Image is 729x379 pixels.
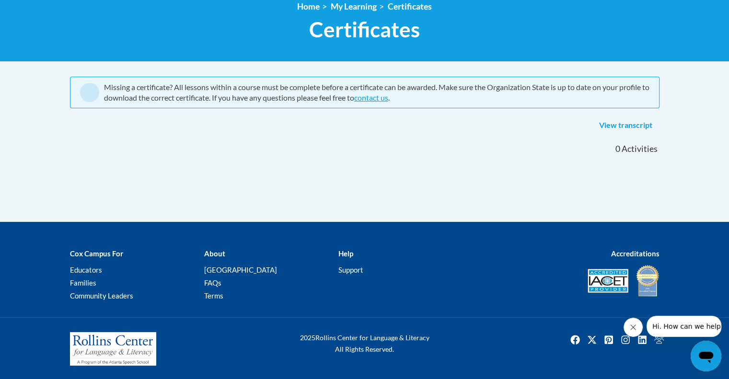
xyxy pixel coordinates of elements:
iframe: Button to launch messaging window [691,341,721,371]
b: About [204,249,225,258]
div: Missing a certificate? All lessons within a course must be complete before a certificate can be a... [104,82,649,103]
a: contact us [354,93,388,102]
a: [GEOGRAPHIC_DATA] [204,265,277,274]
a: Certificates [388,1,432,11]
img: Facebook group icon [651,332,667,347]
a: Support [338,265,363,274]
span: Certificates [309,17,420,42]
iframe: Message from company [647,316,721,337]
a: Facebook Group [651,332,667,347]
img: Rollins Center for Language & Literacy - A Program of the Atlanta Speech School [70,332,156,366]
img: Pinterest icon [601,332,616,347]
span: Hi. How can we help? [6,7,78,14]
a: Facebook [567,332,583,347]
a: Terms [204,291,223,300]
a: Educators [70,265,102,274]
div: Rollins Center for Language & Literacy All Rights Reserved. [264,332,465,355]
img: IDA® Accredited [636,264,660,298]
iframe: Close message [624,318,643,337]
b: Help [338,249,353,258]
img: Twitter icon [584,332,600,347]
a: View transcript [592,118,660,133]
a: FAQs [204,278,221,287]
a: Linkedin [635,332,650,347]
span: 0 [615,144,620,154]
img: Instagram icon [618,332,633,347]
span: Activities [622,144,658,154]
a: Instagram [618,332,633,347]
img: LinkedIn icon [635,332,650,347]
b: Accreditations [611,249,660,258]
a: Twitter [584,332,600,347]
span: 2025 [300,333,315,342]
a: Pinterest [601,332,616,347]
a: My Learning [331,1,377,11]
a: Home [297,1,320,11]
img: Accredited IACET® Provider [588,269,628,293]
a: Families [70,278,96,287]
a: Community Leaders [70,291,133,300]
img: Facebook icon [567,332,583,347]
b: Cox Campus For [70,249,123,258]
